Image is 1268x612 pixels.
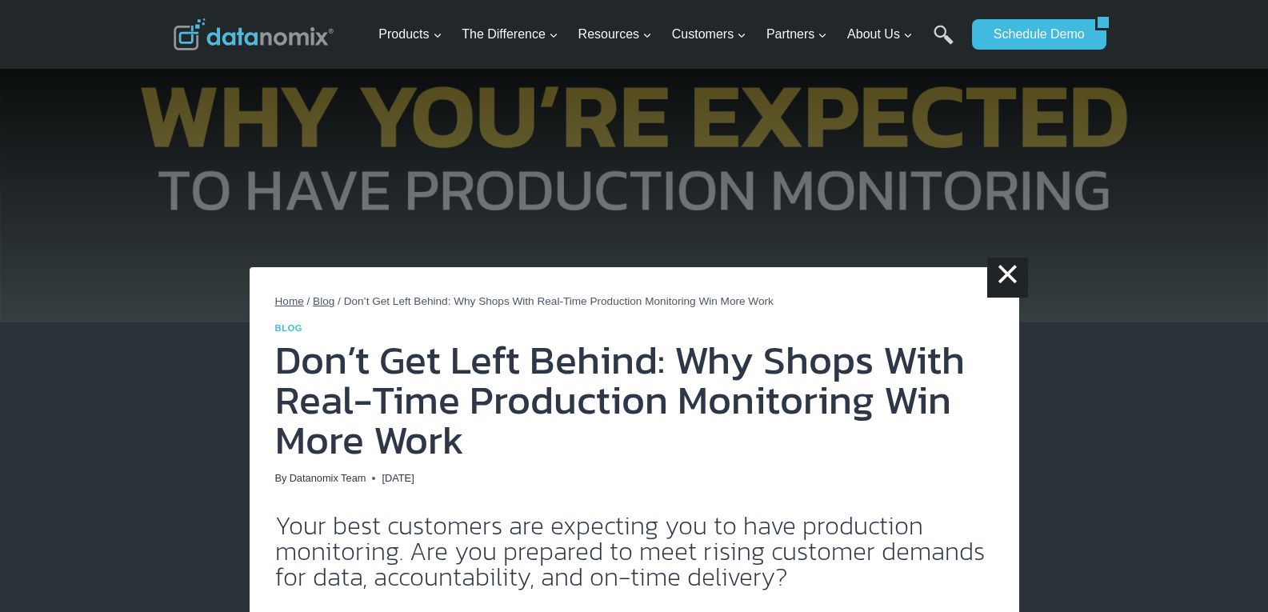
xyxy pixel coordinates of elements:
nav: Breadcrumbs [275,293,994,310]
span: By [275,470,287,486]
a: Schedule Demo [972,19,1095,50]
span: / [338,295,341,307]
span: Products [378,24,442,45]
span: Customers [672,24,746,45]
a: Datanomix Team [290,472,366,484]
a: Blog [313,295,334,307]
a: Search [934,25,954,61]
span: Don’t Get Left Behind: Why Shops With Real-Time Production Monitoring Win More Work [344,295,774,307]
span: / [307,295,310,307]
span: About Us [847,24,913,45]
nav: Primary Navigation [372,9,964,61]
a: × [987,258,1027,298]
span: The Difference [462,24,558,45]
a: Home [275,295,304,307]
time: [DATE] [382,470,414,486]
span: Resources [578,24,652,45]
span: Partners [766,24,827,45]
img: Datanomix [174,18,334,50]
h1: Don’t Get Left Behind: Why Shops With Real-Time Production Monitoring Win More Work [275,340,994,460]
h2: Your best customers are expecting you to have production monitoring. Are you prepared to meet ris... [275,513,994,590]
a: Blog [275,323,303,333]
